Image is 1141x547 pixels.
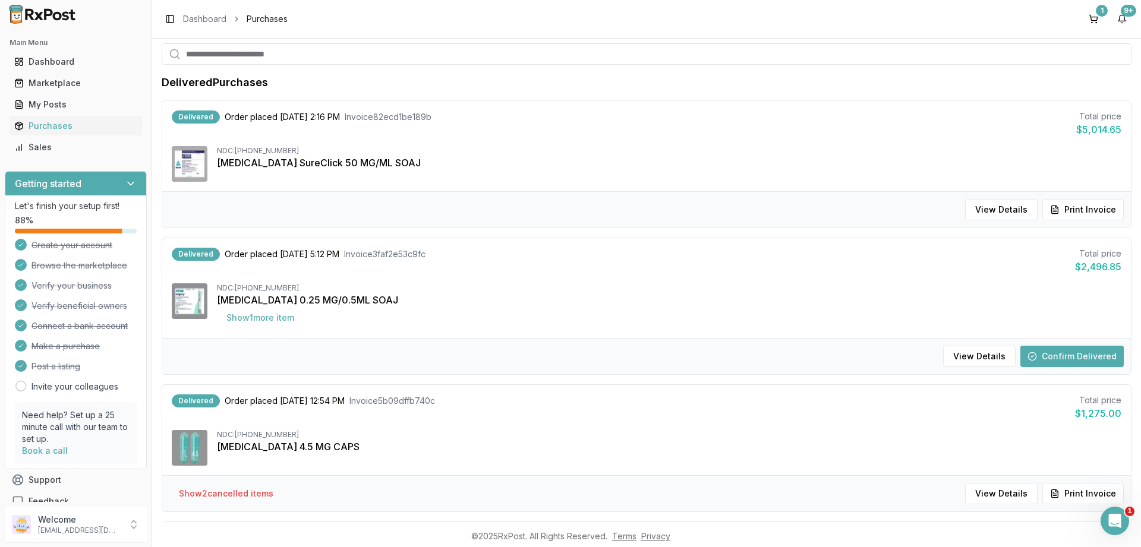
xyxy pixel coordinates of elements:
a: [STREET_ADDRESS] [52,163,135,172]
button: Print Invoice [1042,483,1124,504]
span: Feedback [29,495,69,507]
button: Show2cancelled items [169,483,283,504]
img: Vraylar 4.5 MG CAPS [172,430,207,466]
span: Connect a bank account [31,320,128,332]
img: Enbrel SureClick 50 MG/ML SOAJ [172,146,207,182]
h1: Roxy [58,6,81,15]
button: Purchases [5,116,147,135]
a: Dashboard [183,13,226,25]
button: Print Invoice [1042,199,1124,220]
button: Marketplace [5,74,147,93]
h2: Main Menu [10,38,142,48]
nav: breadcrumb [183,13,288,25]
div: Delivered [172,394,220,407]
button: go back [8,5,30,27]
button: Dashboard [5,52,147,71]
button: Upload attachment [18,388,28,398]
div: My Posts [14,99,137,110]
div: Delivered [172,110,220,124]
div: Ridiculous[PERSON_NAME] PresidentDrug Mart of Millwood[STREET_ADDRESS]Millwood, N.Y. 10546914.923... [43,121,228,239]
div: Roxy says… [10,350,228,435]
div: Help [PERSON_NAME] understand how they’re doing: [19,319,185,342]
div: Manuel says… [10,249,228,296]
span: Invoice 5b09dffb740c [349,395,435,407]
div: Sales [14,141,137,153]
div: Ridiculous [PERSON_NAME] PresidentDrug Mart of Millwood , N.Y. 10546 (w) (f) [52,128,219,232]
div: Help [PERSON_NAME] understand how they’re doing: [10,312,195,349]
span: Order placed [DATE] 2:16 PM [225,111,340,123]
button: Feedback [5,491,147,512]
span: Order placed [DATE] 5:12 PM [225,248,339,260]
div: NDC: [PHONE_NUMBER] [217,430,1121,440]
span: Purchases [247,13,288,25]
button: My Posts [5,95,147,114]
span: Make a purchase [31,340,100,352]
button: Confirm Delivered [1020,346,1124,367]
a: Book a call [22,445,68,456]
span: Verify beneficial owners [31,300,127,312]
button: View Details [965,483,1038,504]
div: $5,014.65 [1076,122,1121,137]
span: Browse the marketplace [31,260,127,271]
img: Wegovy 0.25 MG/0.5ML SOAJ [172,283,207,319]
a: [DOMAIN_NAME] [52,221,122,230]
img: RxPost Logo [5,5,81,24]
p: Need help? Set up a 25 minute call with our team to set up. [22,409,130,445]
a: Invite your colleagues [31,381,118,393]
button: Support [5,469,147,491]
span: Invoice 3faf2e53c9fc [344,248,425,260]
h3: Getting started [15,176,81,191]
button: Sales [5,138,147,157]
p: The team can also help [58,15,148,27]
div: Purchases [14,120,137,132]
div: Roxy says… [10,312,228,350]
div: 1 [1096,5,1108,17]
button: Show1more item [217,307,304,328]
span: Post a listing [31,361,80,372]
div: Manuel says… [10,62,228,121]
button: Send a message… [204,384,223,403]
div: [MEDICAL_DATA] 4.5 MG CAPS [217,440,1121,454]
div: NDC: [PHONE_NUMBER] [217,283,1121,293]
img: User avatar [12,515,31,534]
a: Marketplace [10,72,142,94]
button: View Details [943,346,1016,367]
iframe: Intercom live chat [1101,507,1129,535]
a: 914.923.9200 [52,186,111,196]
div: Just got off the phone with the seller for [MEDICAL_DATA] they have to cancel order [19,69,185,104]
button: View Details [965,199,1038,220]
span: Create your account [31,239,112,251]
p: [EMAIL_ADDRESS][DOMAIN_NAME] [38,526,121,535]
span: 88 % [15,214,33,226]
a: Privacy [641,531,670,541]
a: 914.923.1111 [52,198,111,207]
div: 9+ [1121,5,1136,17]
div: Dashboard [14,56,137,68]
div: Close [209,5,230,26]
div: Just got off the phone with the seller for [MEDICAL_DATA] they have to cancel order [10,62,195,111]
span: Verify your business [31,280,112,292]
textarea: Message… [10,364,228,384]
div: Marketplace [14,77,137,89]
div: [DATE] [10,296,228,312]
button: Home [186,5,209,27]
button: Emoji picker [37,389,47,399]
a: Purchases [10,115,142,137]
div: They were giving me run around [DATE]. I've been bugging everyday [19,256,185,279]
a: Terms [612,531,636,541]
div: [MEDICAL_DATA] 0.25 MG/0.5ML SOAJ [217,293,1121,307]
a: Millwood [52,175,89,184]
span: 1 [1125,507,1134,516]
div: Total price [1075,394,1121,406]
div: NDC: [PHONE_NUMBER] [217,146,1121,156]
span: Order placed [DATE] 12:54 PM [225,395,345,407]
img: Profile image for Roxy [34,7,53,26]
div: Richard says… [10,121,228,249]
h1: Delivered Purchases [162,74,268,91]
button: 9+ [1112,10,1131,29]
div: $2,496.85 [1075,260,1121,274]
a: Sales [10,137,142,158]
a: [EMAIL_ADDRESS][DOMAIN_NAME] [52,210,198,219]
button: 1 [1084,10,1103,29]
div: [MEDICAL_DATA] SureClick 50 MG/ML SOAJ [217,156,1121,170]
